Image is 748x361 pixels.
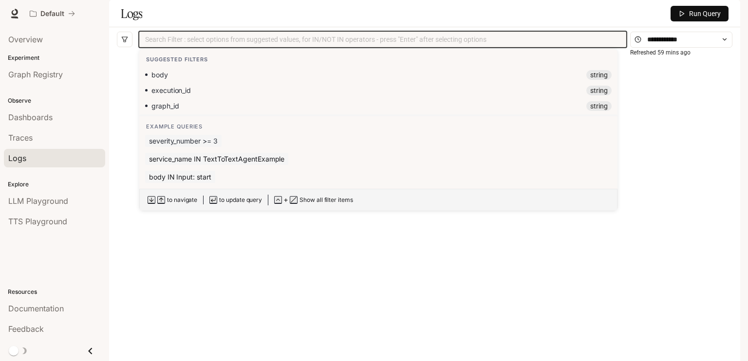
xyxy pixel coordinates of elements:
[25,4,79,23] button: All workspaces
[145,153,288,165] span: service_name IN TextToTextAgentExample
[145,135,222,147] span: severity_number >= 3
[117,32,132,47] button: filter
[151,102,179,110] span: graph_id
[40,10,64,18] p: Default
[586,70,612,80] span: string
[671,6,729,21] button: Run Query
[586,101,612,111] span: string
[689,8,721,19] span: Run Query
[299,196,353,204] span: Show all filter items
[586,86,612,95] span: string
[121,36,128,43] span: filter
[630,48,691,57] article: Refreshed 59 mins ago
[121,4,142,23] h1: Logs
[151,71,168,79] span: body
[268,195,353,205] section: +
[139,116,617,135] div: Example Queries
[139,49,617,68] div: Suggested Filters
[145,171,215,183] span: body IN Input: start
[219,196,262,204] span: to update query
[167,196,197,204] span: to navigate
[151,86,191,95] span: execution_id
